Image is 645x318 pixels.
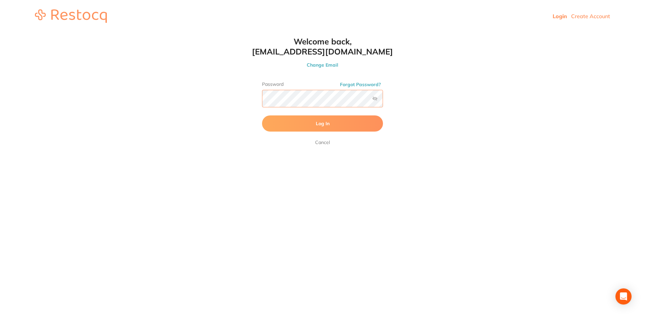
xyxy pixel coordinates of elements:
h1: Welcome back, [EMAIL_ADDRESS][DOMAIN_NAME] [249,36,396,57]
button: Change Email [249,62,396,68]
label: Password [262,81,383,87]
button: Forgot Password? [338,81,383,87]
a: Login [553,13,567,20]
span: Log In [316,120,330,127]
a: Create Account [571,13,610,20]
img: restocq_logo.svg [35,9,107,23]
div: Open Intercom Messenger [615,288,632,305]
button: Log In [262,115,383,132]
a: Cancel [314,138,331,146]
